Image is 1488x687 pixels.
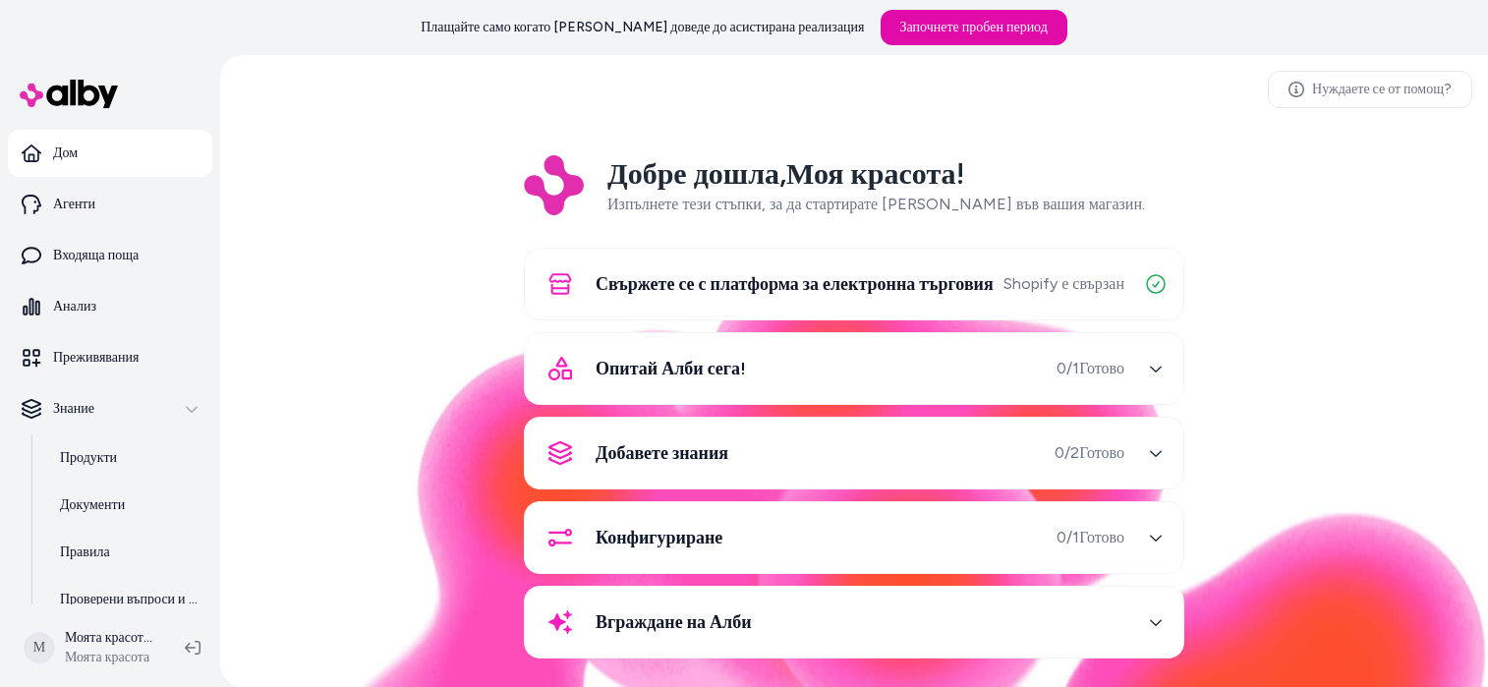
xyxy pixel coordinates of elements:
font: 0 [1057,528,1066,546]
font: Вграждане на Алби [596,611,752,633]
font: Нуждаете се от помощ? [1312,81,1452,97]
font: Започнете пробен период [900,19,1048,35]
button: Вграждане на Алби [537,599,1172,646]
font: Добавете знания [596,442,728,464]
font: Готово [1079,359,1124,377]
font: 0 [1055,443,1064,462]
a: Правила [40,529,212,576]
button: Свържете се с платформа за електронна търговияShopify е свързан [537,260,1172,308]
a: Нуждаете се от помощ? [1268,71,1472,108]
font: Моята красота [65,649,149,665]
button: Конфигуриране0/1Готово [537,514,1172,561]
font: Опитай Алби сега! [596,358,746,379]
font: Знание [53,400,94,417]
a: Продукти [40,434,212,482]
a: Агенти [8,181,212,228]
a: Проверени въпроси и отговори [40,576,212,623]
a: Започнете пробен период [881,10,1067,45]
font: Свържете се с платформа за електронна търговия [596,273,994,295]
img: Алби Бъбъл [220,248,1488,687]
button: ММоята красота ShopifyМоята красота [12,616,169,679]
font: Входяща поща [53,247,139,263]
font: Изпълнете тези стъпки, за да стартирате [PERSON_NAME] във вашия магазин. [607,195,1145,213]
font: Плащайте само когато [PERSON_NAME] доведе до асистирана реализация [421,19,864,35]
font: Правила [60,544,110,560]
font: 1 [1072,359,1079,377]
font: / [1066,528,1072,546]
font: Моята красота Shopify [65,629,202,646]
button: Опитай Алби сега!0/1Готово [537,345,1172,392]
font: / [1066,359,1072,377]
font: Преживявания [53,349,139,366]
font: 1 [1072,528,1079,546]
font: Документи [60,496,125,513]
font: ! [956,155,964,192]
font: Дом [53,144,78,161]
font: Агенти [53,196,95,212]
a: Входяща поща [8,232,212,279]
font: Готово [1079,528,1124,546]
a: Дом [8,130,212,177]
a: Преживявания [8,334,212,381]
a: Документи [40,482,212,529]
font: 0 [1057,359,1066,377]
font: 2 [1070,443,1079,462]
font: М [33,639,45,656]
img: Лого на Алби [20,80,118,108]
font: Shopify е свързан [1003,274,1124,293]
font: Моя красота [786,155,956,192]
a: Анализ [8,283,212,330]
font: Анализ [53,298,96,315]
button: Добавете знания0/2Готово [537,429,1172,477]
font: Конфигуриране [596,527,722,548]
font: Готово [1079,443,1124,462]
img: Лого [524,155,584,215]
button: Знание [8,385,212,432]
font: Продукти [60,449,117,466]
font: / [1064,443,1070,462]
font: Проверени въпроси и отговори [60,591,241,607]
font: Добре дошла, [607,155,786,192]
